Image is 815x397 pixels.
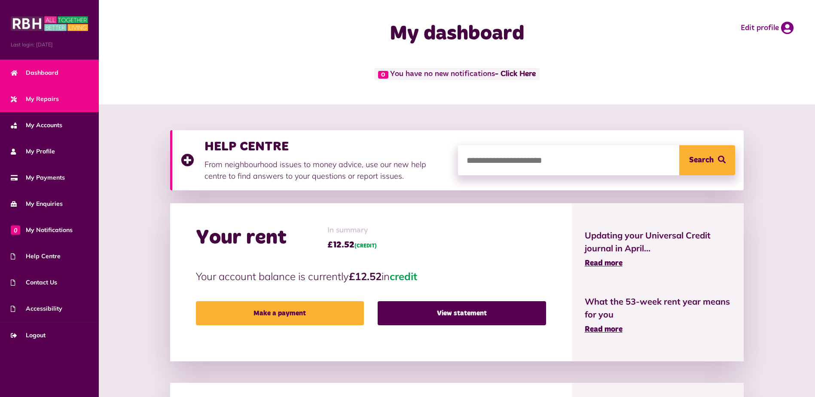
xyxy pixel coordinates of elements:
span: My Accounts [11,121,62,130]
img: MyRBH [11,15,88,32]
span: Dashboard [11,68,58,77]
span: (CREDIT) [354,244,377,249]
span: Logout [11,331,46,340]
span: Search [689,145,714,175]
p: From neighbourhood issues to money advice, use our new help centre to find answers to your questi... [205,159,449,182]
span: 0 [11,225,20,235]
span: Help Centre [11,252,61,261]
h1: My dashboard [287,21,628,46]
span: My Enquiries [11,199,63,208]
span: In summary [327,225,377,236]
span: credit [390,270,417,283]
a: - Click Here [495,70,536,78]
span: Accessibility [11,304,62,313]
a: What the 53-week rent year means for you Read more [585,295,731,336]
span: Last login: [DATE] [11,41,88,49]
span: £12.52 [327,238,377,251]
span: 0 [378,71,388,79]
span: My Notifications [11,226,73,235]
span: Contact Us [11,278,57,287]
span: Read more [585,260,623,267]
a: View statement [378,301,546,325]
span: What the 53-week rent year means for you [585,295,731,321]
span: You have no new notifications [374,68,540,80]
button: Search [679,145,735,175]
a: Updating your Universal Credit journal in April... Read more [585,229,731,269]
span: My Payments [11,173,65,182]
span: My Repairs [11,95,59,104]
strong: £12.52 [349,270,382,283]
a: Make a payment [196,301,364,325]
h2: Your rent [196,226,287,250]
span: Updating your Universal Credit journal in April... [585,229,731,255]
span: Read more [585,326,623,333]
h3: HELP CENTRE [205,139,449,154]
a: Edit profile [741,21,794,34]
span: My Profile [11,147,55,156]
p: Your account balance is currently in [196,269,546,284]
